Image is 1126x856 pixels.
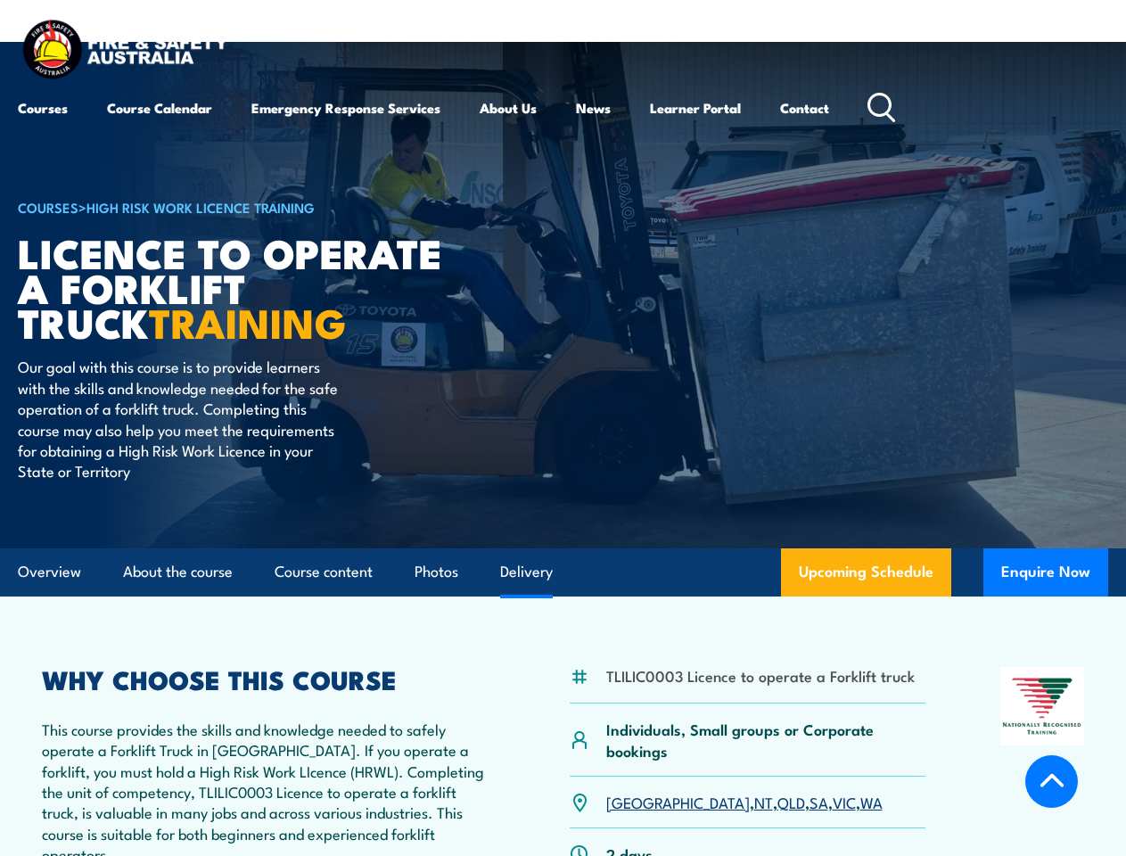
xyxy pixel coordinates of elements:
[650,86,741,129] a: Learner Portal
[18,196,458,218] h6: >
[86,197,315,217] a: High Risk Work Licence Training
[1000,667,1084,746] img: Nationally Recognised Training logo.
[107,86,212,129] a: Course Calendar
[576,86,611,129] a: News
[781,548,951,597] a: Upcoming Schedule
[606,792,883,812] p: , , , , ,
[983,548,1108,597] button: Enquire Now
[777,791,805,812] a: QLD
[275,548,373,596] a: Course content
[18,235,458,339] h1: Licence to operate a forklift truck
[810,791,828,812] a: SA
[833,791,856,812] a: VIC
[42,667,494,690] h2: WHY CHOOSE THIS COURSE
[480,86,537,129] a: About Us
[754,791,773,812] a: NT
[149,291,347,352] strong: TRAINING
[780,86,829,129] a: Contact
[18,548,81,596] a: Overview
[18,197,78,217] a: COURSES
[415,548,458,596] a: Photos
[500,548,553,596] a: Delivery
[18,86,68,129] a: Courses
[606,719,925,761] p: Individuals, Small groups or Corporate bookings
[860,791,883,812] a: WA
[123,548,233,596] a: About the course
[251,86,440,129] a: Emergency Response Services
[606,665,915,686] li: TLILIC0003 Licence to operate a Forklift truck
[606,791,750,812] a: [GEOGRAPHIC_DATA]
[18,356,343,481] p: Our goal with this course is to provide learners with the skills and knowledge needed for the saf...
